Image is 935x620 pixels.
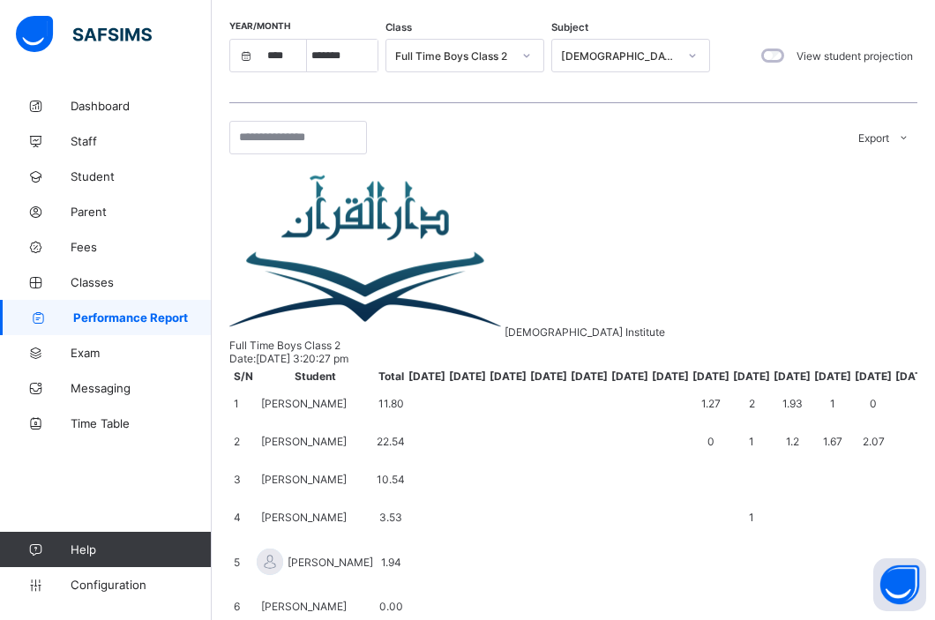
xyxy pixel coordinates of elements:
span: Fees [71,240,212,254]
span: [PERSON_NAME] [261,600,347,613]
span: Time Table [71,416,212,430]
span: Classes [71,275,212,289]
span: Dashboard [71,99,212,113]
span: Date: [229,352,256,365]
th: [DATE] [570,369,609,384]
th: [DATE] [692,369,730,384]
td: 1 [732,499,771,535]
td: 0 [854,385,893,422]
span: Performance Report [73,310,212,325]
span: Subject [551,21,588,34]
td: 3.53 [376,499,406,535]
td: 1 [732,423,771,459]
th: [DATE] [773,369,812,384]
td: 3 [233,461,254,497]
label: View student projection [797,49,913,63]
td: 2 [732,385,771,422]
td: 1 [813,385,852,422]
th: [DATE] [448,369,487,384]
span: Class [385,21,412,34]
td: 11.80 [376,385,406,422]
div: Full Time Boys Class 2 [395,49,512,63]
th: Total [376,369,406,384]
td: 1 [233,385,254,422]
td: 2.07 [854,423,893,459]
td: 5 [233,537,254,586]
td: 2 [233,423,254,459]
th: [DATE] [408,369,446,384]
span: [PERSON_NAME] [261,397,347,410]
th: S/N [233,369,254,384]
span: Full Time Boys Class 2 [229,339,340,352]
img: darulquraninstitute.png [229,172,505,336]
th: [DATE] [529,369,568,384]
span: Exam [71,346,212,360]
td: 1.27 [692,385,730,422]
img: safsims [16,16,152,53]
span: [DEMOGRAPHIC_DATA] Institute [505,325,665,339]
span: [DATE] 3:20:27 pm [256,352,348,365]
td: 4 [233,499,254,535]
td: 22.54 [376,423,406,459]
td: 0 [692,423,730,459]
span: Year/Month [229,20,290,31]
span: [PERSON_NAME] [261,435,347,448]
th: [DATE] [651,369,690,384]
span: [PERSON_NAME] [288,556,373,569]
span: Parent [71,205,212,219]
button: Open asap [873,558,926,611]
span: Student [71,169,212,183]
th: [DATE] [489,369,527,384]
th: [DATE] [894,369,933,384]
span: Help [71,542,211,557]
span: Messaging [71,381,212,395]
div: [DEMOGRAPHIC_DATA] Memorisation [561,49,677,63]
th: [DATE] [854,369,893,384]
th: [DATE] [813,369,852,384]
th: Student [256,369,374,384]
th: [DATE] [732,369,771,384]
td: 1.94 [376,537,406,586]
td: 1.2 [773,423,812,459]
span: Staff [71,134,212,148]
span: Export [858,131,889,145]
span: [PERSON_NAME] [261,473,347,486]
span: [PERSON_NAME] [261,511,347,524]
span: Configuration [71,578,211,592]
th: [DATE] [610,369,649,384]
td: 1.93 [773,385,812,422]
td: 1.67 [813,423,852,459]
td: 10.54 [376,461,406,497]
